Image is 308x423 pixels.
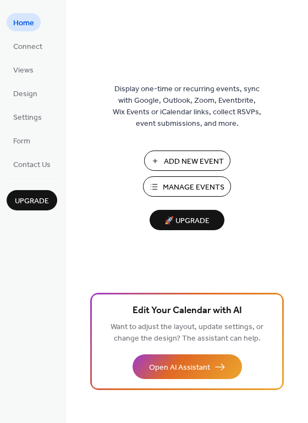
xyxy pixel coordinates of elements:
[111,320,263,346] span: Want to adjust the layout, update settings, or change the design? The assistant can help.
[13,112,42,124] span: Settings
[7,84,44,102] a: Design
[133,303,242,319] span: Edit Your Calendar with AI
[7,190,57,210] button: Upgrade
[7,108,48,126] a: Settings
[133,354,242,379] button: Open AI Assistant
[13,88,37,100] span: Design
[149,362,210,374] span: Open AI Assistant
[7,155,57,173] a: Contact Us
[156,214,218,229] span: 🚀 Upgrade
[7,60,40,79] a: Views
[164,156,224,168] span: Add New Event
[163,182,224,193] span: Manage Events
[7,131,37,149] a: Form
[7,37,49,55] a: Connect
[13,41,42,53] span: Connect
[13,136,30,147] span: Form
[13,18,34,29] span: Home
[150,210,224,230] button: 🚀 Upgrade
[7,13,41,31] a: Home
[113,84,261,130] span: Display one-time or recurring events, sync with Google, Outlook, Zoom, Eventbrite, Wix Events or ...
[13,65,34,76] span: Views
[143,176,231,197] button: Manage Events
[13,159,51,171] span: Contact Us
[144,151,230,171] button: Add New Event
[15,196,49,207] span: Upgrade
